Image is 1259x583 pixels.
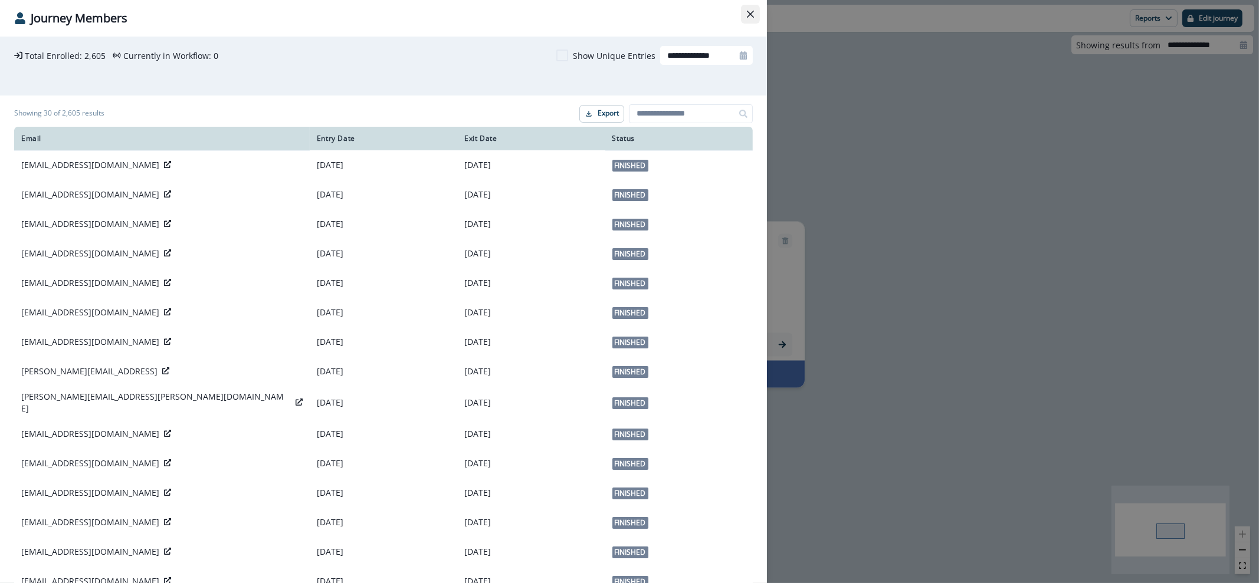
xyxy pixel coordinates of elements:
[612,248,648,260] span: Finished
[21,134,303,143] div: Email
[464,336,598,348] p: [DATE]
[317,218,450,230] p: [DATE]
[317,159,450,171] p: [DATE]
[579,105,624,123] button: Export
[464,218,598,230] p: [DATE]
[464,134,598,143] div: Exit Date
[612,219,648,230] span: Finished
[612,337,648,348] span: Finished
[31,9,127,27] p: Journey Members
[317,457,450,469] p: [DATE]
[317,134,450,143] div: Entry Date
[317,336,450,348] p: [DATE]
[14,109,104,117] h1: Showing 30 of 2,605 results
[598,109,619,117] p: Export
[21,428,159,440] p: [EMAIL_ADDRESS][DOMAIN_NAME]
[21,516,159,528] p: [EMAIL_ADDRESS][DOMAIN_NAME]
[21,336,159,348] p: [EMAIL_ADDRESS][DOMAIN_NAME]
[464,546,598,558] p: [DATE]
[612,517,648,529] span: Finished
[612,134,746,143] div: Status
[214,50,218,62] p: 0
[84,50,106,62] p: 2,605
[612,189,648,201] span: Finished
[464,248,598,259] p: [DATE]
[21,391,291,414] p: [PERSON_NAME][EMAIL_ADDRESS][PERSON_NAME][DOMAIN_NAME]
[612,546,648,558] span: Finished
[317,277,450,289] p: [DATE]
[317,189,450,200] p: [DATE]
[464,457,598,469] p: [DATE]
[21,457,159,469] p: [EMAIL_ADDRESS][DOMAIN_NAME]
[317,365,450,377] p: [DATE]
[612,366,648,378] span: Finished
[21,189,159,200] p: [EMAIL_ADDRESS][DOMAIN_NAME]
[317,546,450,558] p: [DATE]
[612,160,648,172] span: Finished
[317,487,450,499] p: [DATE]
[21,277,159,289] p: [EMAIL_ADDRESS][DOMAIN_NAME]
[464,516,598,528] p: [DATE]
[317,516,450,528] p: [DATE]
[21,248,159,259] p: [EMAIL_ADDRESS][DOMAIN_NAME]
[21,218,159,230] p: [EMAIL_ADDRESS][DOMAIN_NAME]
[21,159,159,171] p: [EMAIL_ADDRESS][DOMAIN_NAME]
[573,50,655,62] p: Show Unique Entries
[741,5,760,24] button: Close
[317,307,450,318] p: [DATE]
[612,429,648,440] span: Finished
[464,159,598,171] p: [DATE]
[21,546,159,558] p: [EMAIL_ADDRESS][DOMAIN_NAME]
[464,365,598,377] p: [DATE]
[612,278,648,289] span: Finished
[612,458,648,470] span: Finished
[21,307,159,318] p: [EMAIL_ADDRESS][DOMAIN_NAME]
[317,397,450,409] p: [DATE]
[317,428,450,440] p: [DATE]
[464,487,598,499] p: [DATE]
[612,488,648,499] span: Finished
[123,50,211,62] p: Currently in Workflow:
[464,428,598,440] p: [DATE]
[612,397,648,409] span: Finished
[317,248,450,259] p: [DATE]
[21,365,158,377] p: [PERSON_NAME][EMAIL_ADDRESS]
[25,50,82,62] p: Total Enrolled:
[464,277,598,289] p: [DATE]
[464,189,598,200] p: [DATE]
[21,487,159,499] p: [EMAIL_ADDRESS][DOMAIN_NAME]
[464,397,598,409] p: [DATE]
[612,307,648,319] span: Finished
[464,307,598,318] p: [DATE]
